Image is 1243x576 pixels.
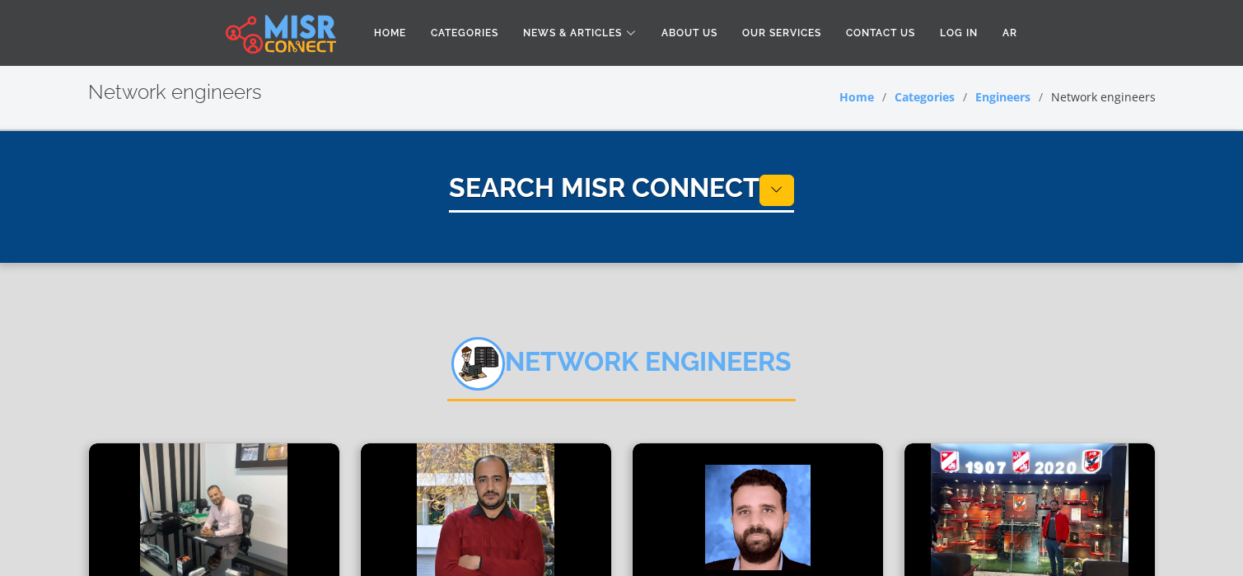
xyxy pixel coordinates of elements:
a: Home [839,89,874,105]
h1: Search Misr Connect [449,172,794,213]
h2: Network engineers [88,81,262,105]
img: main.misr_connect [226,12,336,54]
img: P3MjWvq6mWdICeAMyBVy.png [451,337,505,391]
a: Engineers [975,89,1030,105]
h2: Network engineers [447,337,796,401]
a: Contact Us [834,17,928,49]
span: News & Articles [523,26,622,40]
a: Our Services [730,17,834,49]
a: Log in [928,17,990,49]
a: Categories [418,17,511,49]
a: About Us [649,17,730,49]
li: Network engineers [1030,88,1156,105]
a: Categories [895,89,955,105]
a: News & Articles [511,17,649,49]
a: Home [362,17,418,49]
a: AR [990,17,1030,49]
